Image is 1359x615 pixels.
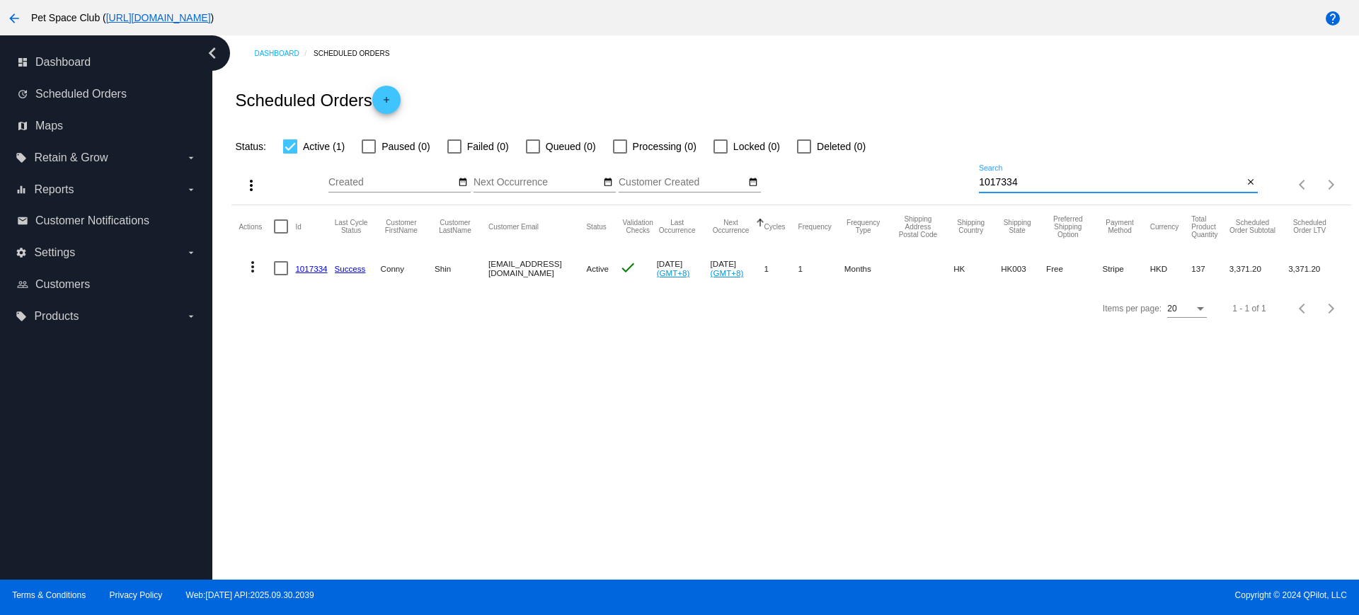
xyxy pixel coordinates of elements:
mat-cell: Conny [381,248,435,289]
button: Change sorting for CustomerFirstName [381,219,422,234]
button: Change sorting for LastOccurrenceUtc [657,219,698,234]
span: Retain & Grow [34,151,108,164]
mat-icon: date_range [458,177,468,188]
span: Paused (0) [382,138,430,155]
button: Change sorting for Status [586,222,606,231]
span: Customer Notifications [35,214,149,227]
a: Web:[DATE] API:2025.09.30.2039 [186,590,314,600]
input: Search [979,177,1243,188]
span: Active [586,264,609,273]
mat-cell: 1 [798,248,844,289]
a: 1017334 [295,264,327,273]
i: arrow_drop_down [185,152,197,163]
input: Created [328,177,456,188]
mat-cell: Stripe [1103,248,1150,289]
button: Change sorting for FrequencyType [844,219,883,234]
mat-icon: date_range [748,177,758,188]
span: 20 [1167,304,1176,314]
mat-cell: 3,371.20 [1229,248,1288,289]
span: Active (1) [303,138,345,155]
mat-icon: date_range [603,177,613,188]
input: Next Occurrence [474,177,601,188]
mat-icon: more_vert [244,258,261,275]
button: Change sorting for CustomerLastName [435,219,476,234]
button: Change sorting for ShippingCountry [953,219,988,234]
mat-header-cell: Actions [239,205,274,248]
a: map Maps [17,115,197,137]
button: Change sorting for Frequency [798,222,832,231]
mat-icon: more_vert [243,177,260,194]
a: Dashboard [254,42,314,64]
button: Change sorting for CurrencyIso [1150,222,1179,231]
span: Maps [35,120,63,132]
mat-icon: check [619,259,636,276]
button: Change sorting for PreferredShippingOption [1046,215,1089,238]
a: Scheduled Orders [314,42,402,64]
a: dashboard Dashboard [17,51,197,74]
mat-header-cell: Total Product Quantity [1191,205,1229,248]
mat-cell: HK003 [1001,248,1046,289]
h2: Scheduled Orders [235,86,400,114]
i: map [17,120,28,132]
i: people_outline [17,279,28,290]
i: local_offer [16,152,27,163]
span: Pet Space Club ( ) [31,12,214,23]
i: email [17,215,28,226]
span: Deleted (0) [817,138,866,155]
div: Items per page: [1103,304,1162,314]
span: Queued (0) [546,138,596,155]
mat-cell: 1 [764,248,798,289]
button: Change sorting for PaymentMethod.Type [1103,219,1137,234]
i: local_offer [16,311,27,322]
mat-header-cell: Validation Checks [619,205,657,248]
button: Change sorting for Subtotal [1229,219,1275,234]
a: people_outline Customers [17,273,197,296]
mat-cell: [DATE] [711,248,764,289]
button: Next page [1317,171,1346,199]
button: Change sorting for LastProcessingCycleId [335,219,368,234]
button: Previous page [1289,171,1317,199]
span: Status: [235,141,266,152]
span: Customers [35,278,90,291]
i: settings [16,247,27,258]
button: Change sorting for ShippingPostcode [895,215,941,238]
input: Customer Created [619,177,746,188]
button: Change sorting for CustomerEmail [488,222,539,231]
span: Failed (0) [467,138,509,155]
div: 1 - 1 of 1 [1232,304,1266,314]
span: Copyright © 2024 QPilot, LLC [692,590,1347,600]
mat-cell: Months [844,248,895,289]
a: email Customer Notifications [17,209,197,232]
button: Next page [1317,294,1346,323]
mat-cell: [DATE] [657,248,711,289]
button: Change sorting for ShippingState [1001,219,1033,234]
i: equalizer [16,184,27,195]
a: (GMT+8) [657,268,690,277]
span: Products [34,310,79,323]
mat-icon: arrow_back [6,10,23,27]
i: arrow_drop_down [185,311,197,322]
span: Reports [34,183,74,196]
i: arrow_drop_down [185,247,197,258]
mat-icon: help [1324,10,1341,27]
i: update [17,88,28,100]
i: chevron_left [201,42,224,64]
span: Scheduled Orders [35,88,127,100]
mat-cell: HKD [1150,248,1192,289]
a: (GMT+8) [711,268,744,277]
button: Change sorting for Id [295,222,301,231]
button: Change sorting for LifetimeValue [1288,219,1331,234]
button: Clear [1243,176,1258,190]
a: update Scheduled Orders [17,83,197,105]
span: Dashboard [35,56,91,69]
a: Success [335,264,366,273]
a: Terms & Conditions [12,590,86,600]
mat-cell: 3,371.20 [1288,248,1343,289]
mat-cell: HK [953,248,1001,289]
button: Change sorting for Cycles [764,222,786,231]
a: [URL][DOMAIN_NAME] [106,12,211,23]
mat-cell: Free [1046,248,1102,289]
mat-select: Items per page: [1167,304,1207,314]
a: Privacy Policy [110,590,163,600]
span: Locked (0) [733,138,780,155]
